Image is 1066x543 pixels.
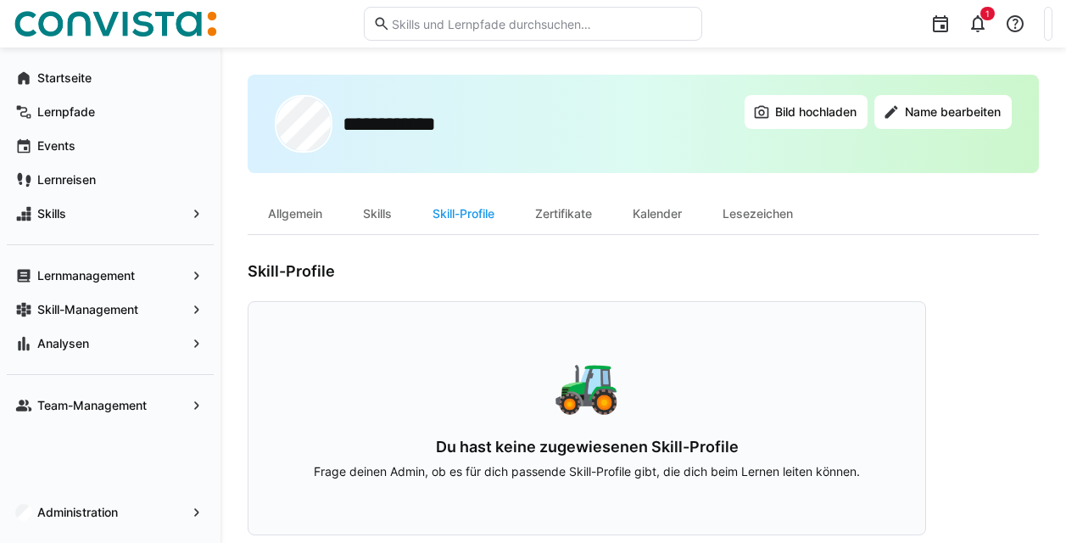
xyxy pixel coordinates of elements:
div: Kalender [612,193,702,234]
div: Lesezeichen [702,193,813,234]
div: Skills [343,193,412,234]
div: Zertifikate [515,193,612,234]
button: Bild hochladen [745,95,868,129]
span: 1 [985,8,990,19]
p: Frage deinen Admin, ob es für dich passende Skill-Profile gibt, die dich beim Lernen leiten können. [303,463,871,480]
h3: Du hast keine zugewiesenen Skill-Profile [303,438,871,456]
input: Skills und Lernpfade durchsuchen… [390,16,693,31]
h3: Skill-Profile [248,262,926,281]
button: Name bearbeiten [874,95,1012,129]
div: 🚜 [303,356,871,411]
div: Skill-Profile [412,193,515,234]
span: Name bearbeiten [902,104,1003,120]
span: Bild hochladen [773,104,859,120]
div: Allgemein [248,193,343,234]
